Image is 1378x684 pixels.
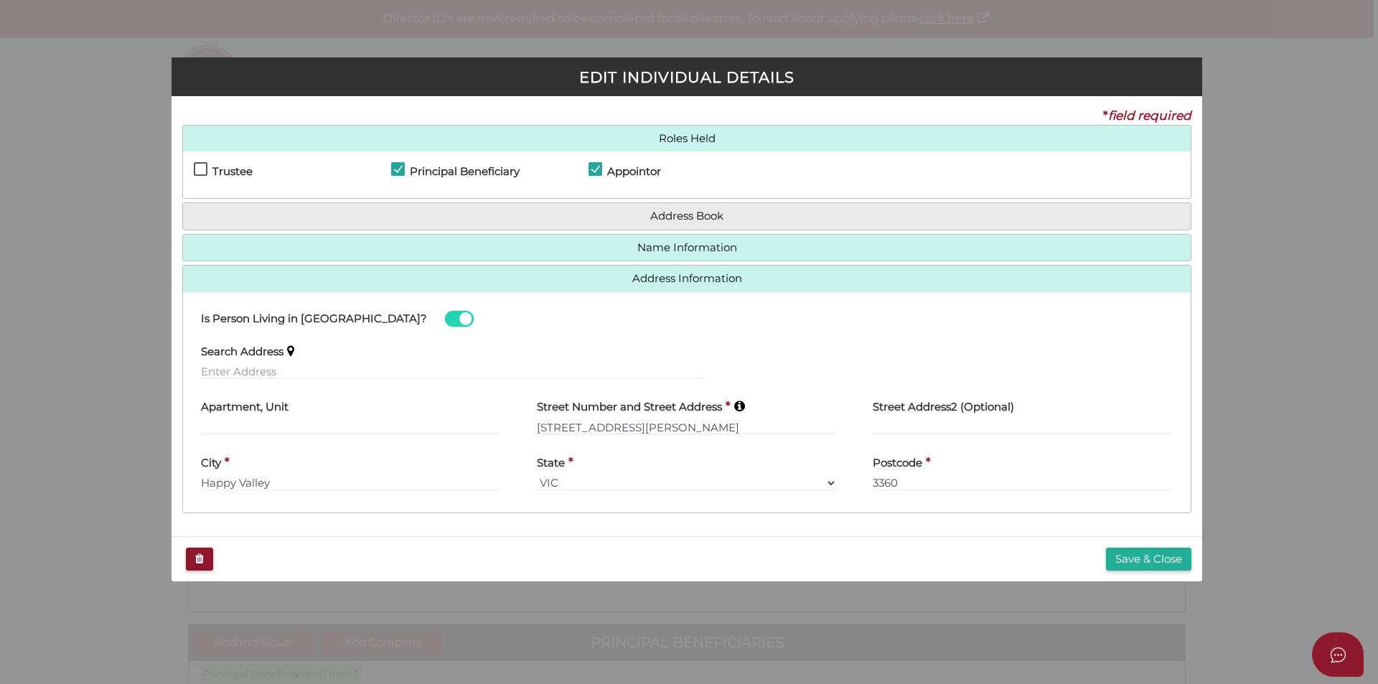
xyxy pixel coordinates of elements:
[873,401,1014,413] h4: Street Address2 (Optional)
[537,401,722,413] h4: Street Number and Street Address
[537,457,565,469] h4: State
[201,313,427,325] h4: Is Person Living in [GEOGRAPHIC_DATA]?
[873,457,922,469] h4: Postcode
[201,457,221,469] h4: City
[201,346,283,358] h4: Search Address
[194,273,1180,285] a: Address Information
[1312,632,1364,677] button: Open asap
[1106,548,1191,571] button: Save & Close
[201,401,289,413] h4: Apartment, Unit
[734,400,745,412] i: Keep typing in your address(including suburb) until it appears
[537,419,837,435] input: Enter Australian Address
[287,345,294,357] i: Keep typing in your address(including suburb) until it appears
[194,242,1180,254] a: Name Information
[201,364,705,380] input: Enter Address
